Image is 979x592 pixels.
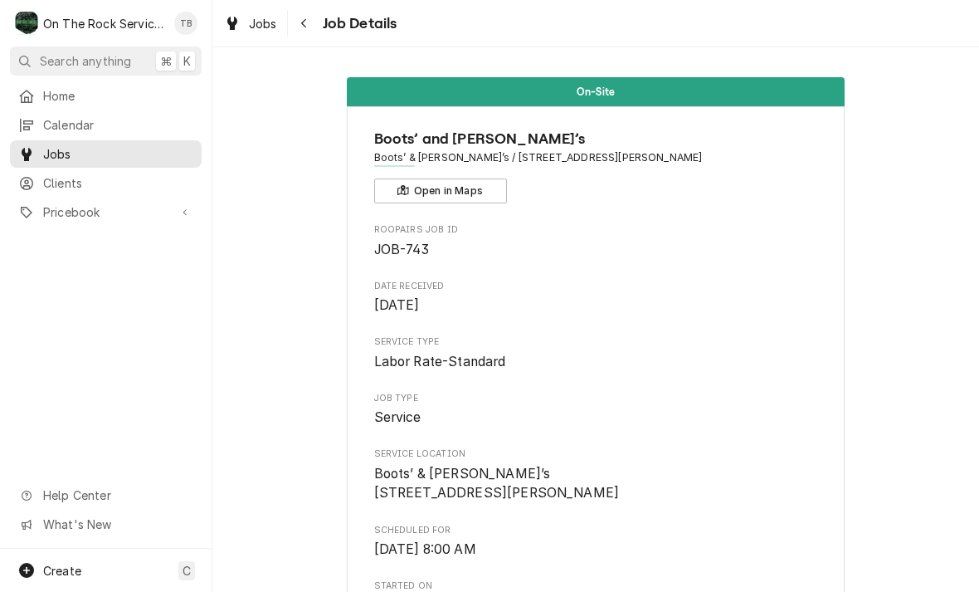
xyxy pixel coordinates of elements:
a: Go to What's New [10,511,202,538]
a: Clients [10,169,202,197]
span: Labor Rate-Standard [374,354,506,369]
span: Job Details [318,12,397,35]
span: Job Type [374,408,818,428]
div: O [15,12,38,35]
button: Navigate back [291,10,318,37]
span: Service Type [374,352,818,372]
span: Date Received [374,280,818,293]
span: Boots’ & [PERSON_NAME]’s [STREET_ADDRESS][PERSON_NAME] [374,466,620,501]
span: Home [43,87,193,105]
span: ⌘ [160,52,172,70]
div: Client Information [374,128,818,203]
div: Status [347,77,845,106]
div: TB [174,12,197,35]
span: Calendar [43,116,193,134]
span: Jobs [249,15,277,32]
a: Calendar [10,111,202,139]
span: Service Location [374,448,818,461]
div: Scheduled For [374,524,818,560]
span: Service Location [374,464,818,503]
div: Date Received [374,280,818,316]
span: Search anything [40,52,131,70]
span: K [183,52,191,70]
span: What's New [43,516,192,533]
a: Jobs [217,10,284,37]
div: Job Type [374,392,818,428]
span: Roopairs Job ID [374,223,818,237]
span: [DATE] 8:00 AM [374,541,476,557]
div: Todd Brady's Avatar [174,12,197,35]
button: Open in Maps [374,179,507,203]
div: Service Type [374,335,818,371]
span: Service Type [374,335,818,349]
div: On The Rock Services [43,15,165,32]
span: Clients [43,174,193,192]
a: Go to Pricebook [10,198,202,226]
span: JOB-743 [374,242,430,257]
div: Roopairs Job ID [374,223,818,259]
span: Scheduled For [374,540,818,560]
span: Help Center [43,487,192,504]
a: Go to Help Center [10,482,202,509]
span: Service [374,409,421,425]
div: Service Location [374,448,818,503]
span: On-Site [577,86,615,97]
span: Create [43,564,81,578]
button: Search anything⌘K [10,46,202,76]
a: Home [10,82,202,110]
span: Address [374,150,818,165]
span: Roopairs Job ID [374,240,818,260]
span: Pricebook [43,203,168,221]
span: Name [374,128,818,150]
span: [DATE] [374,297,420,313]
span: Date Received [374,296,818,316]
span: Job Type [374,392,818,405]
a: Jobs [10,140,202,168]
span: Scheduled For [374,524,818,537]
span: Jobs [43,145,193,163]
span: C [183,562,191,580]
div: On The Rock Services's Avatar [15,12,38,35]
